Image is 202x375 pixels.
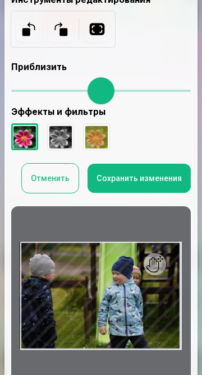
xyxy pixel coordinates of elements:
button: Отменить [22,164,79,193]
h5: Приблизить [11,61,191,74]
div: Черно-белое [47,123,74,150]
div: Сепия [83,123,110,150]
h5: Эффекты и фильтры [11,105,191,119]
button: Сохранить изменения [88,164,191,193]
div: Оригинал [11,123,38,150]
